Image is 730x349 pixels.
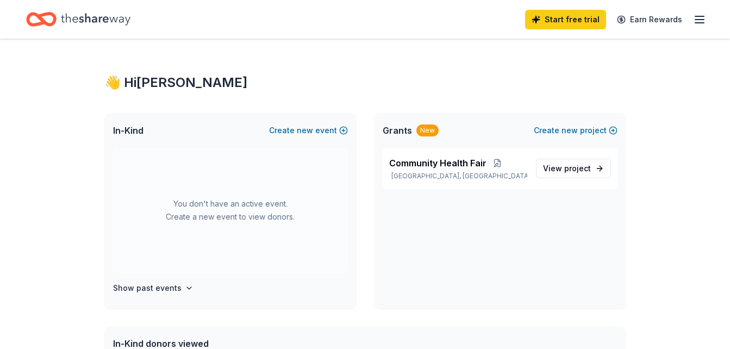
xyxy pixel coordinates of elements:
[534,124,617,137] button: Createnewproject
[383,124,412,137] span: Grants
[416,124,439,136] div: New
[104,74,626,91] div: 👋 Hi [PERSON_NAME]
[525,10,606,29] a: Start free trial
[297,124,313,137] span: new
[610,10,689,29] a: Earn Rewards
[389,172,527,180] p: [GEOGRAPHIC_DATA], [GEOGRAPHIC_DATA]
[26,7,130,32] a: Home
[113,148,348,273] div: You don't have an active event. Create a new event to view donors.
[113,282,194,295] button: Show past events
[561,124,578,137] span: new
[564,164,591,173] span: project
[113,124,143,137] span: In-Kind
[536,159,611,178] a: View project
[543,162,591,175] span: View
[113,282,182,295] h4: Show past events
[269,124,348,137] button: Createnewevent
[389,157,486,170] span: Community Health Fair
